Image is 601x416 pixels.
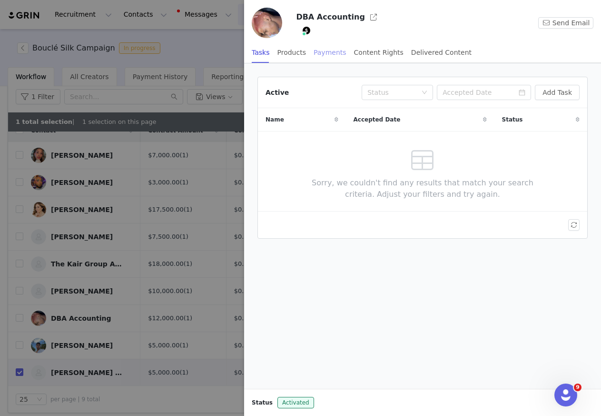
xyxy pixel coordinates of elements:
[257,77,588,239] article: Active
[297,177,548,200] span: Sorry, we couldn't find any results that match your search criteria. Adjust your filters and try ...
[266,115,284,124] span: Name
[535,85,580,100] button: Add Task
[554,384,577,406] iframe: Intercom live chat
[314,42,346,63] div: Payments
[422,90,427,96] i: icon: down
[367,88,417,97] div: Status
[411,42,472,63] div: Delivered Content
[502,115,523,124] span: Status
[538,17,593,29] button: Send Email
[277,42,306,63] div: Products
[574,384,581,391] span: 9
[252,42,270,63] div: Tasks
[296,11,365,23] h3: DBA Accounting
[252,398,273,407] span: Status
[277,397,314,408] span: Activated
[266,88,289,98] div: Active
[354,115,401,124] span: Accepted Date
[252,8,282,38] img: 0696ddc6-daf9-4c19-a16d-41337a713826.jpg
[437,85,531,100] input: Accepted Date
[354,42,404,63] div: Content Rights
[519,89,525,96] i: icon: calendar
